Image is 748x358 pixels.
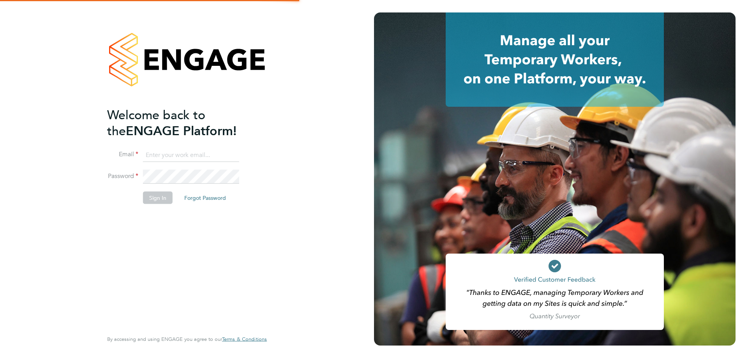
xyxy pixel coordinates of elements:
input: Enter your work email... [143,148,239,162]
button: Sign In [143,192,173,204]
span: By accessing and using ENGAGE you agree to our [107,336,267,342]
a: Terms & Conditions [222,336,267,342]
span: Welcome back to the [107,107,205,138]
label: Password [107,172,138,180]
h2: ENGAGE Platform! [107,107,259,139]
label: Email [107,150,138,159]
button: Forgot Password [178,192,232,204]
